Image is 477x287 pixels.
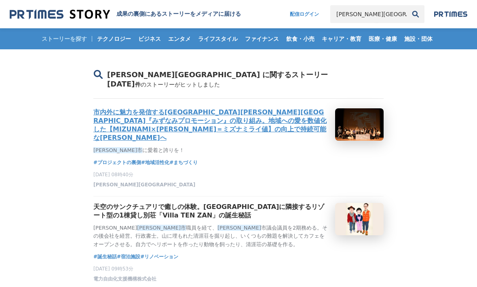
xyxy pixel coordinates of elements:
span: エンタメ [165,35,194,42]
a: 成果の裏側にあるストーリーをメディアに届ける 成果の裏側にあるストーリーをメディアに届ける [10,9,241,20]
p: に愛着と誇りを！ [93,146,329,155]
a: #まちづくり [169,158,198,167]
a: 天空のサンクチュアリで癒しの体験。[GEOGRAPHIC_DATA]に隣接するリゾート型の1棟貸し別荘「Villa TEN ZAN」の誕生秘話[PERSON_NAME][PERSON_NAME]... [93,203,384,249]
a: #地域活性化 [141,158,169,167]
em: [PERSON_NAME] [137,225,181,231]
a: 施設・団体 [401,28,436,49]
a: ビジネス [135,28,164,49]
a: ライフスタイル [195,28,241,49]
a: #宿泊施設 [117,253,140,261]
h1: 成果の裏側にあるストーリーをメディアに届ける [116,11,241,18]
h3: 天空のサンクチュアリで癒しの体験。[GEOGRAPHIC_DATA]に隣接するリゾート型の1棟貸し別荘「Villa TEN ZAN」の誕生秘話 [93,203,329,220]
a: 医療・健康 [365,28,400,49]
span: 医療・健康 [365,35,400,42]
span: キャリア・教育 [319,35,365,42]
a: 市内外に魅力を発信する[GEOGRAPHIC_DATA][PERSON_NAME][GEOGRAPHIC_DATA]『みずなみプロモーション』の取り組み。地域への愛を数値化した【MIZUNAMI... [93,108,384,155]
span: [PERSON_NAME][GEOGRAPHIC_DATA] [93,181,195,188]
span: [PERSON_NAME][GEOGRAPHIC_DATA] に関するストーリー [107,70,328,79]
img: prtimes [434,11,467,17]
p: [DATE] 08時40分 [93,171,384,178]
span: ビジネス [135,35,164,42]
span: 飲食・小売 [283,35,318,42]
span: ファイナンス [242,35,282,42]
span: のストーリーがヒットしました [141,81,220,88]
span: 件 [135,81,141,88]
a: ファイナンス [242,28,282,49]
em: 市 [137,147,142,153]
a: 配信ログイン [282,5,327,23]
img: 成果の裏側にあるストーリーをメディアに届ける [10,9,110,20]
p: [DATE] 09時53分 [93,266,384,272]
a: テクノロジー [94,28,134,49]
input: キーワードで検索 [330,5,407,23]
a: #プロジェクトの裏側 [93,158,141,167]
span: 電力自由化支援機構株式会社 [93,276,156,283]
a: エンタメ [165,28,194,49]
div: [DATE] [93,80,384,99]
a: キャリア・教育 [319,28,365,49]
span: ライフスタイル [195,35,241,42]
em: [PERSON_NAME] [217,225,261,231]
button: 検索 [407,5,424,23]
p: [PERSON_NAME] 職員を経て、 市議会議員を2期務める。その後会社を経営。行政書士。山に埋もれた清涯荘を掘り起し、いくつもの難題を解決してカフェをオープンさせる。自力でヘリポートを作っ... [93,224,329,249]
em: 市 [181,225,186,231]
a: #リノベーション [140,253,178,261]
h3: 市内外に魅力を発信する[GEOGRAPHIC_DATA][PERSON_NAME][GEOGRAPHIC_DATA]『みずなみプロモーション』の取り組み。地域への愛を数値化した【MIZUNAMI... [93,108,329,142]
span: テクノロジー [94,35,134,42]
a: 飲食・小売 [283,28,318,49]
span: 施設・団体 [401,35,436,42]
a: 電力自由化支援機構株式会社 [93,278,156,284]
a: #誕生秘話 [93,253,117,261]
a: [PERSON_NAME][GEOGRAPHIC_DATA] [93,184,195,190]
em: [PERSON_NAME] [93,147,137,153]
